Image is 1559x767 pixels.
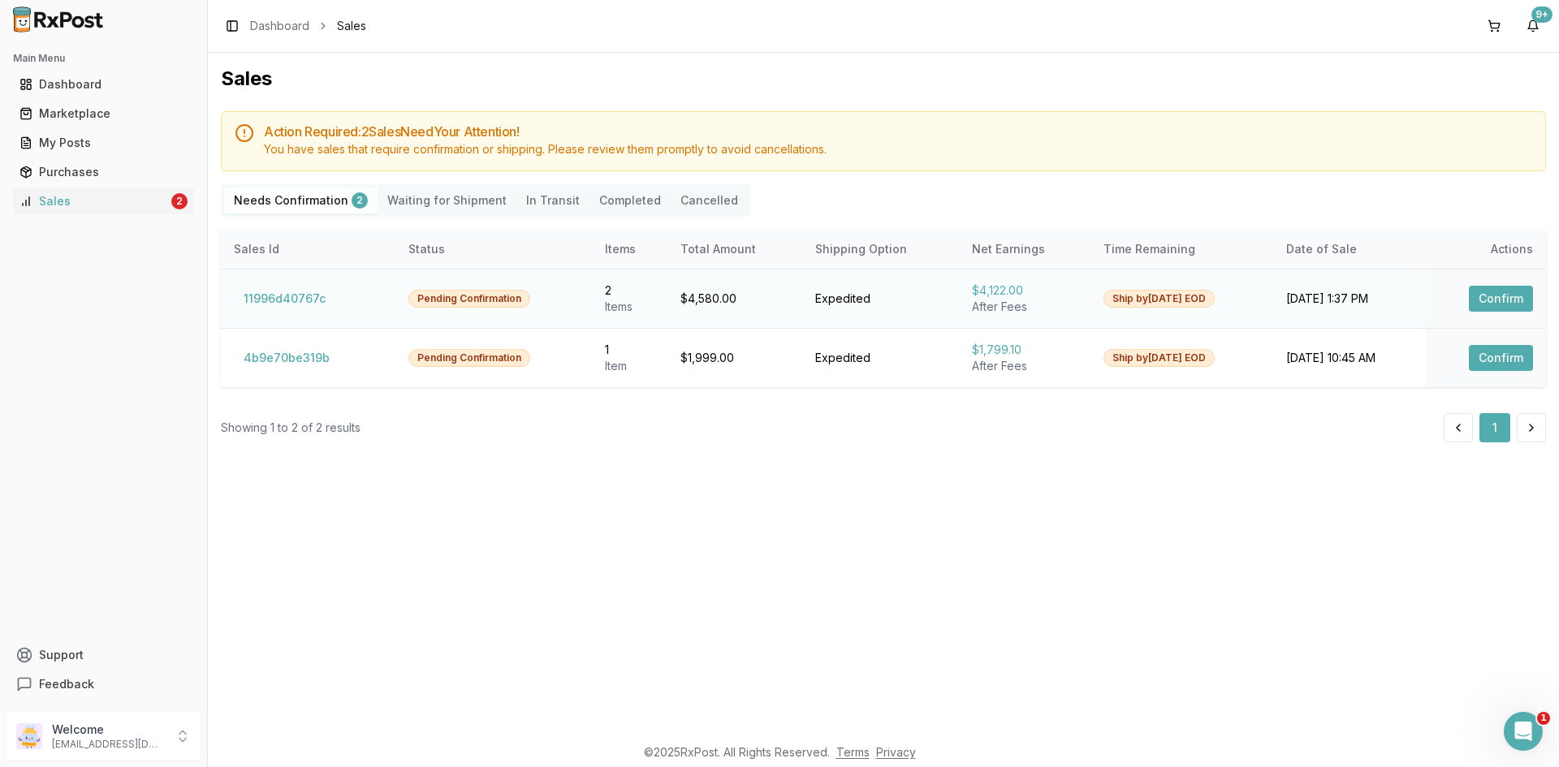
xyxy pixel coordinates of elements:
th: Status [395,230,592,269]
div: 2 [171,193,188,209]
span: 1 [1537,712,1550,725]
th: Total Amount [667,230,802,269]
th: Net Earnings [959,230,1090,269]
a: Terms [836,745,870,759]
th: Items [592,230,667,269]
div: 2 [352,192,368,209]
div: Expedited [815,291,946,307]
div: Item s [605,299,654,315]
th: Sales Id [221,230,395,269]
th: Actions [1426,230,1546,269]
button: Support [6,640,201,670]
div: Pending Confirmation [408,349,530,367]
h5: Action Required: 2 Sale s Need Your Attention! [264,125,1532,138]
button: 1 [1479,413,1510,442]
button: Cancelled [671,187,748,213]
button: Confirm [1469,286,1533,312]
a: Privacy [876,745,916,759]
a: Dashboard [250,18,309,34]
div: 9+ [1531,6,1553,23]
div: Showing 1 to 2 of 2 results [221,420,361,436]
div: [DATE] 10:45 AM [1286,350,1414,366]
button: Marketplace [6,101,201,127]
div: $1,999.00 [680,350,789,366]
div: Pending Confirmation [408,290,530,308]
button: Feedback [6,670,201,699]
button: Sales2 [6,188,201,214]
div: Ship by [DATE] EOD [1103,349,1215,367]
nav: breadcrumb [250,18,366,34]
button: My Posts [6,130,201,156]
a: Sales2 [13,187,194,216]
span: Feedback [39,676,94,692]
div: $1,799.10 [972,342,1077,358]
img: User avatar [16,723,42,749]
a: My Posts [13,128,194,157]
div: 2 [605,282,654,299]
div: Item [605,358,654,374]
p: Welcome [52,722,165,738]
div: Purchases [19,164,188,180]
button: 4b9e70be319b [234,345,339,371]
button: In Transit [516,187,589,213]
button: 9+ [1520,13,1546,39]
button: Completed [589,187,671,213]
p: [EMAIL_ADDRESS][DOMAIN_NAME] [52,738,165,751]
div: $4,122.00 [972,282,1077,299]
div: You have sales that require confirmation or shipping. Please review them promptly to avoid cancel... [264,141,1532,157]
div: My Posts [19,135,188,151]
th: Shipping Option [802,230,959,269]
div: Expedited [815,350,946,366]
div: Sales [19,193,168,209]
a: Purchases [13,157,194,187]
h2: Main Menu [13,52,194,65]
iframe: Intercom live chat [1504,712,1543,751]
div: $4,580.00 [680,291,789,307]
div: Ship by [DATE] EOD [1103,290,1215,308]
div: After Fees [972,299,1077,315]
div: Dashboard [19,76,188,93]
img: RxPost Logo [6,6,110,32]
div: After Fees [972,358,1077,374]
button: Confirm [1469,345,1533,371]
th: Time Remaining [1090,230,1273,269]
div: Marketplace [19,106,188,122]
th: Date of Sale [1273,230,1427,269]
h1: Sales [221,66,1546,92]
div: [DATE] 1:37 PM [1286,291,1414,307]
button: Purchases [6,159,201,185]
a: Dashboard [13,70,194,99]
a: Marketplace [13,99,194,128]
div: 1 [605,342,654,358]
button: Waiting for Shipment [378,187,516,213]
button: 11996d40767c [234,286,335,312]
span: Sales [337,18,366,34]
button: Needs Confirmation [224,187,378,213]
button: Dashboard [6,71,201,97]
